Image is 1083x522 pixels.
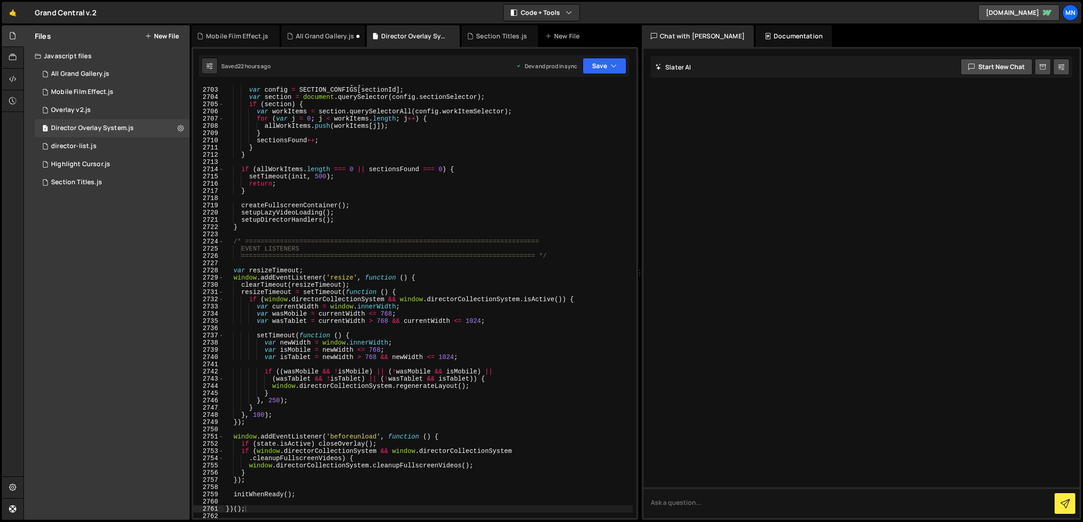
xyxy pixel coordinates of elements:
div: New File [545,32,583,41]
div: 2723 [193,231,224,238]
div: 2750 [193,426,224,433]
div: 2711 [193,144,224,151]
div: 2739 [193,346,224,354]
div: 15298/45944.js [35,101,190,119]
div: 2737 [193,332,224,339]
div: 2747 [193,404,224,411]
div: 2734 [193,310,224,317]
div: 2706 [193,108,224,115]
div: Section Titles.js [51,178,102,186]
div: 2718 [193,195,224,202]
div: 2751 [193,433,224,440]
div: 2743 [193,375,224,382]
div: Mobile Film Effect.js [206,32,268,41]
div: 2758 [193,484,224,491]
div: director-list.js [51,142,97,150]
div: 15298/40223.js [35,173,190,191]
a: 🤙 [2,2,24,23]
div: 2730 [193,281,224,289]
div: 2735 [193,317,224,325]
div: 2748 [193,411,224,419]
div: 2731 [193,289,224,296]
div: 2729 [193,274,224,281]
div: 2705 [193,101,224,108]
a: MN [1062,5,1078,21]
div: 2722 [193,224,224,231]
div: 2726 [193,252,224,260]
div: 2710 [193,137,224,144]
div: Highlight Cursor.js [51,160,110,168]
div: 2760 [193,498,224,505]
div: 2761 [193,505,224,513]
div: Overlay v2.js [51,106,91,114]
div: 2759 [193,491,224,498]
div: 15298/43117.js [35,155,190,173]
button: Start new chat [961,59,1032,75]
div: 2744 [193,382,224,390]
button: Code + Tools [504,5,579,21]
div: 22 hours ago [238,62,271,70]
div: 2746 [193,397,224,404]
div: 2738 [193,339,224,346]
div: Chat with [PERSON_NAME] [642,25,754,47]
div: Director Overlay System.js [51,124,134,132]
div: Dev and prod in sync [516,62,577,70]
div: 2717 [193,187,224,195]
h2: Slater AI [655,63,691,71]
div: Javascript files [24,47,190,65]
button: Save [583,58,626,74]
div: 2753 [193,447,224,455]
div: Saved [221,62,271,70]
div: 15298/42891.js [35,119,190,137]
div: 2709 [193,130,224,137]
div: 2725 [193,245,224,252]
div: 2721 [193,216,224,224]
div: 2714 [193,166,224,173]
div: 2740 [193,354,224,361]
div: 2732 [193,296,224,303]
div: 2755 [193,462,224,469]
h2: Files [35,31,51,41]
div: 2715 [193,173,224,180]
div: 15298/40379.js [35,137,190,155]
div: 2708 [193,122,224,130]
div: 2741 [193,361,224,368]
div: Mobile Film Effect.js [51,88,113,96]
span: 1 [42,126,48,133]
div: 2703 [193,86,224,93]
div: Section Titles.js [476,32,527,41]
div: 2742 [193,368,224,375]
div: Grand Central v.2 [35,7,97,18]
div: 2736 [193,325,224,332]
a: [DOMAIN_NAME] [978,5,1060,21]
div: Director Overlay System.js [381,32,449,41]
div: 2752 [193,440,224,447]
div: 2719 [193,202,224,209]
div: 2727 [193,260,224,267]
div: 2704 [193,93,224,101]
div: 2745 [193,390,224,397]
button: New File [145,33,179,40]
div: 2733 [193,303,224,310]
div: 2712 [193,151,224,158]
div: 2720 [193,209,224,216]
div: 2756 [193,469,224,476]
div: 2713 [193,158,224,166]
div: 2724 [193,238,224,245]
div: 15298/43578.js [35,65,190,83]
div: 2707 [193,115,224,122]
div: 2757 [193,476,224,484]
div: 2749 [193,419,224,426]
div: Documentation [756,25,832,47]
div: 2762 [193,513,224,520]
div: 2754 [193,455,224,462]
div: All Grand Gallery.js [296,32,354,41]
div: 2728 [193,267,224,274]
div: 15298/47702.js [35,83,190,101]
div: 2716 [193,180,224,187]
div: All Grand Gallery.js [51,70,109,78]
